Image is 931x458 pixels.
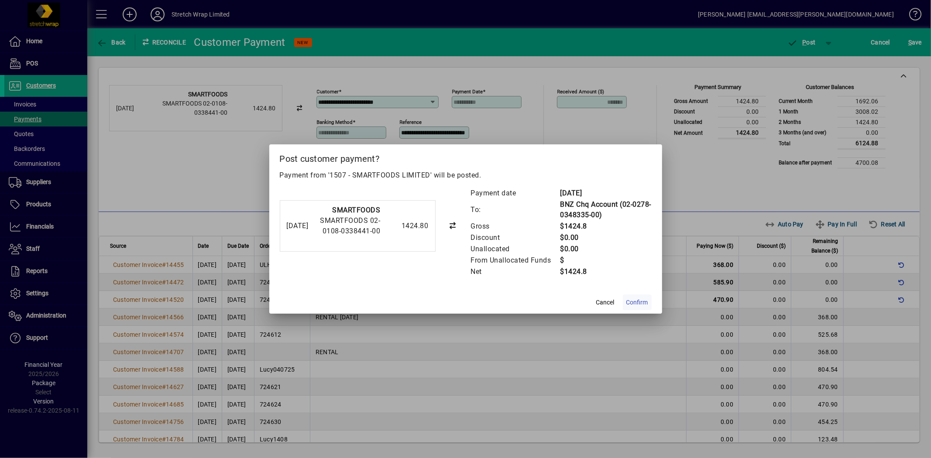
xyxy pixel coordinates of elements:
h2: Post customer payment? [269,144,662,170]
td: $1424.8 [560,266,652,277]
td: Gross [471,221,560,232]
p: Payment from '1507 - SMARTFOODS LIMITED' will be posted. [280,170,652,181]
strong: SMARTFOODS [333,206,381,214]
td: Unallocated [471,243,560,255]
div: [DATE] [287,221,309,231]
td: Payment date [471,188,560,199]
td: Discount [471,232,560,243]
div: 1424.80 [385,221,429,231]
td: [DATE] [560,188,652,199]
td: From Unallocated Funds [471,255,560,266]
button: Cancel [591,294,619,310]
span: Confirm [626,298,648,307]
td: Net [471,266,560,277]
td: $ [560,255,652,266]
td: $0.00 [560,232,652,243]
td: To: [471,199,560,221]
button: Confirm [623,294,652,310]
td: $1424.8 [560,221,652,232]
td: $0.00 [560,243,652,255]
span: SMARTFOODS 02-0108-0338441-00 [320,216,381,235]
span: Cancel [596,298,615,307]
td: BNZ Chq Account (02-0278-0348335-00) [560,199,652,221]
